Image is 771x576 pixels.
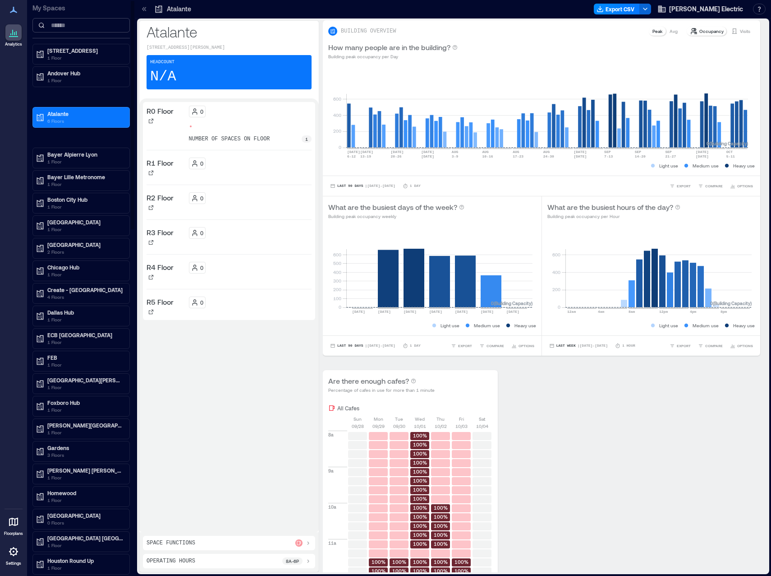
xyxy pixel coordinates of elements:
[690,310,697,314] text: 4pm
[328,42,450,53] p: How many people are in the building?
[47,451,123,459] p: 3 Floors
[392,568,406,574] text: 100%
[677,183,691,189] span: EXPORT
[452,150,459,154] text: AUG
[47,158,123,165] p: 1 Floor
[47,354,123,361] p: FEB
[404,310,417,314] text: [DATE]
[47,286,123,293] p: Create - [GEOGRAPHIC_DATA]
[413,451,427,456] text: 100%
[305,135,308,143] p: 1
[47,422,123,429] p: [PERSON_NAME][GEOGRAPHIC_DATA]
[659,322,678,329] p: Light use
[372,559,385,565] text: 100%
[413,568,427,574] text: 100%
[32,4,130,13] p: My Spaces
[200,108,203,115] p: 0
[655,2,746,16] button: [PERSON_NAME] Electric
[393,423,405,430] p: 09/30
[413,505,427,511] text: 100%
[167,5,191,14] p: Atalante
[47,467,123,474] p: [PERSON_NAME] [PERSON_NAME]
[333,287,341,292] tspan: 200
[733,162,755,169] p: Heavy use
[454,559,468,565] text: 100%
[352,310,365,314] text: [DATE]
[328,53,458,60] p: Building peak occupancy per Day
[413,487,427,492] text: 100%
[659,310,668,314] text: 12pm
[47,293,123,301] p: 4 Floors
[47,489,123,497] p: Homewood
[328,539,336,547] p: 11a
[543,154,554,158] text: 24-30
[328,503,336,511] p: 10a
[47,110,123,117] p: Atalante
[434,514,448,520] text: 100%
[333,278,341,283] tspan: 300
[372,568,385,574] text: 100%
[200,195,203,202] p: 0
[574,150,587,154] text: [DATE]
[705,343,723,348] span: COMPARE
[552,269,560,275] tspan: 400
[47,497,123,504] p: 1 Floor
[696,341,725,350] button: COMPARE
[557,304,560,310] tspan: 0
[513,154,523,158] text: 17-23
[353,415,362,423] p: Sun
[452,154,459,158] text: 3-9
[47,271,123,278] p: 1 Floor
[474,322,500,329] p: Medium use
[509,341,536,350] button: OPTIONS
[436,415,445,423] p: Thu
[410,343,421,348] p: 1 Day
[286,557,299,565] p: 8a - 6p
[413,514,427,520] text: 100%
[449,341,474,350] button: EXPORT
[693,162,719,169] p: Medium use
[434,532,448,538] text: 100%
[333,269,341,275] tspan: 400
[479,415,485,423] p: Sat
[339,144,341,150] tspan: 0
[677,343,691,348] span: EXPORT
[341,28,396,35] p: BUILDING OVERVIEW
[47,203,123,210] p: 1 Floor
[429,310,442,314] text: [DATE]
[513,150,519,154] text: AUG
[4,531,23,536] p: Floorplans
[635,150,642,154] text: SEP
[347,154,356,158] text: 6-12
[482,154,493,158] text: 10-16
[200,299,203,306] p: 0
[421,154,434,158] text: [DATE]
[434,505,448,511] text: 100%
[486,343,504,348] span: COMPARE
[150,68,176,86] p: N/A
[328,376,409,386] p: Are there enough cafes?
[705,183,723,189] span: COMPARE
[333,260,341,266] tspan: 500
[434,541,448,547] text: 100%
[737,183,753,189] span: OPTIONS
[604,154,613,158] text: 7-13
[47,534,123,542] p: [GEOGRAPHIC_DATA] [GEOGRAPHIC_DATA]
[506,310,519,314] text: [DATE]
[514,322,536,329] p: Heavy use
[372,423,385,430] p: 09/29
[333,128,341,134] tspan: 200
[47,173,123,181] p: Bayer Lille Metronome
[3,541,24,569] a: Settings
[413,523,427,529] text: 100%
[392,559,406,565] text: 100%
[5,42,22,47] p: Analytics
[150,59,174,66] p: Headcount
[740,28,750,35] p: Visits
[47,70,123,77] p: Andover Hub
[147,557,195,565] p: Operating Hours
[737,343,753,348] span: OPTIONS
[189,135,270,143] p: number of spaces on floor
[696,150,709,154] text: [DATE]
[47,77,123,84] p: 1 Floor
